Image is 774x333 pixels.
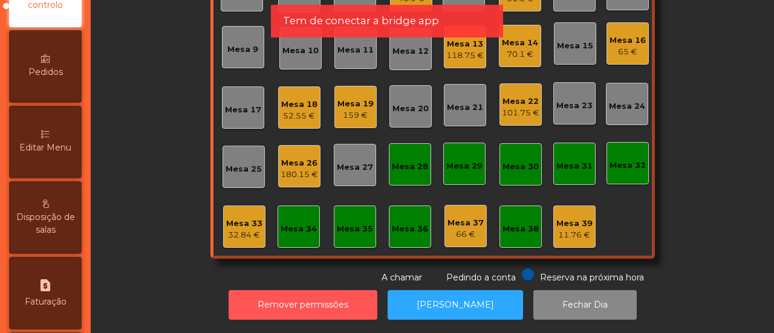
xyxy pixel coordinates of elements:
[446,160,483,172] div: Mesa 29
[229,290,377,320] button: Remover permissões
[12,211,79,236] span: Disposição de salas
[502,48,538,60] div: 70.1 €
[447,102,483,114] div: Mesa 21
[226,229,262,241] div: 32.84 €
[446,272,516,283] span: Pedindo a conta
[610,46,646,58] div: 65 €
[392,223,428,235] div: Mesa 36
[540,272,644,283] span: Reserva na próxima hora
[337,223,373,235] div: Mesa 35
[610,34,646,47] div: Mesa 16
[392,103,429,115] div: Mesa 20
[38,278,53,293] i: request_page
[610,160,646,172] div: Mesa 32
[382,272,422,283] span: A chamar
[557,40,593,52] div: Mesa 15
[446,50,484,62] div: 118.75 €
[226,163,262,175] div: Mesa 25
[337,161,373,173] div: Mesa 27
[337,109,374,121] div: 159 €
[281,157,318,169] div: Mesa 26
[388,290,523,320] button: [PERSON_NAME]
[19,141,71,154] span: Editar Menu
[227,44,258,56] div: Mesa 9
[281,169,318,181] div: 180.15 €
[556,160,593,172] div: Mesa 31
[556,229,593,241] div: 11.76 €
[25,296,67,308] span: Faturação
[502,107,539,119] div: 101.75 €
[282,45,319,57] div: Mesa 10
[28,66,63,79] span: Pedidos
[447,228,484,241] div: 66 €
[556,100,593,112] div: Mesa 23
[281,110,317,122] div: 52.55 €
[533,290,637,320] button: Fechar Dia
[283,13,439,28] span: Tem de conectar a bridge app
[502,95,539,108] div: Mesa 22
[337,44,374,56] div: Mesa 11
[281,223,317,235] div: Mesa 34
[337,98,374,110] div: Mesa 19
[447,217,484,229] div: Mesa 37
[225,104,261,116] div: Mesa 17
[281,99,317,111] div: Mesa 18
[502,223,539,235] div: Mesa 38
[502,37,538,49] div: Mesa 14
[226,218,262,230] div: Mesa 33
[502,161,539,173] div: Mesa 30
[556,218,593,230] div: Mesa 39
[392,161,428,173] div: Mesa 28
[609,100,645,112] div: Mesa 24
[392,45,429,57] div: Mesa 12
